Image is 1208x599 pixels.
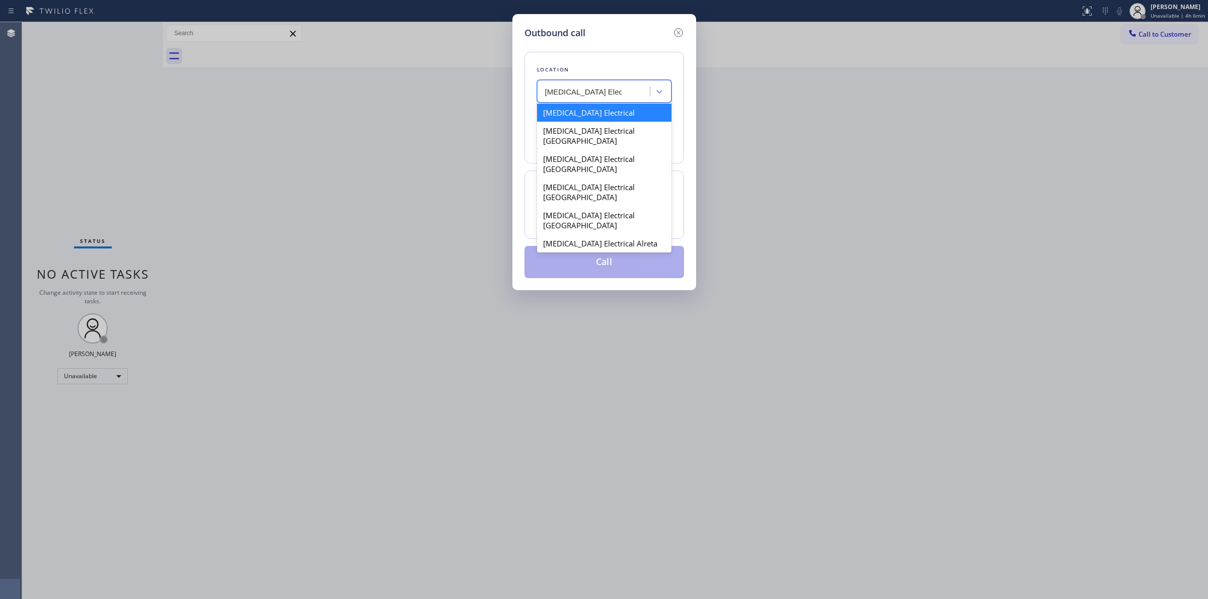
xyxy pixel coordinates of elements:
div: [MEDICAL_DATA] Electrical [GEOGRAPHIC_DATA] [537,122,671,150]
div: [MEDICAL_DATA] Electrical [GEOGRAPHIC_DATA] [537,178,671,206]
div: [MEDICAL_DATA] Electrical [537,104,671,122]
button: Call [524,246,684,278]
div: [MEDICAL_DATA] Electrical Alreta [537,234,671,252]
h5: Outbound call [524,26,585,40]
div: [MEDICAL_DATA] Electrical [GEOGRAPHIC_DATA] [537,206,671,234]
div: Location [537,64,671,75]
div: [MEDICAL_DATA] Electrical [GEOGRAPHIC_DATA] [537,150,671,178]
